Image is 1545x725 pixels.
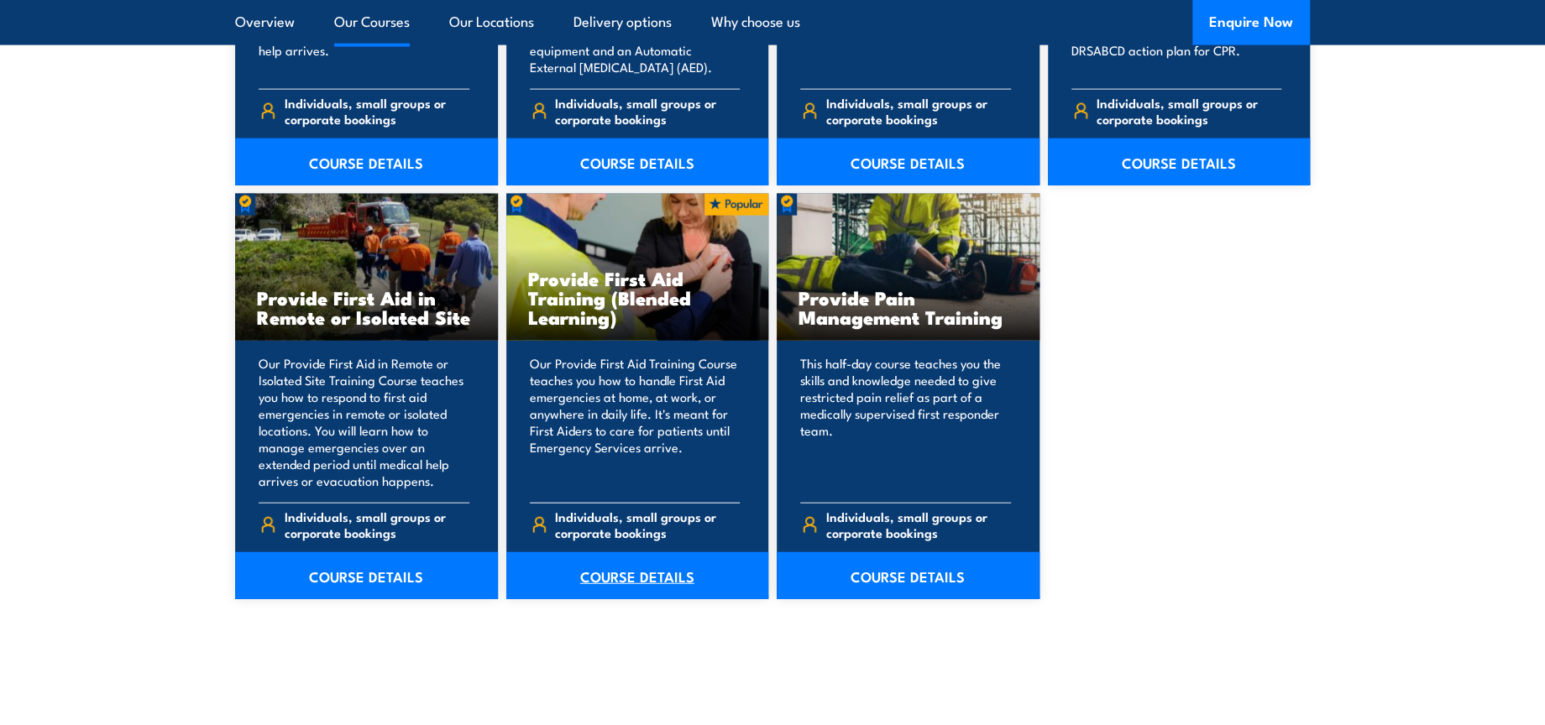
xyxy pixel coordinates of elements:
span: Individuals, small groups or corporate bookings [826,95,1011,127]
span: Individuals, small groups or corporate bookings [555,509,740,540]
span: Individuals, small groups or corporate bookings [285,509,469,540]
a: COURSE DETAILS [235,552,498,599]
p: Our Provide First Aid in Remote or Isolated Site Training Course teaches you how to respond to fi... [259,355,469,489]
h3: Provide First Aid in Remote or Isolated Site [257,288,476,326]
a: COURSE DETAILS [1048,138,1311,185]
p: This half-day course teaches you the skills and knowledge needed to give restricted pain relief a... [800,355,1011,489]
a: COURSE DETAILS [777,552,1040,599]
h3: Provide Pain Management Training [799,288,1018,326]
p: Our Provide First Aid Training Course teaches you how to handle First Aid emergencies at home, at... [530,355,741,489]
span: Individuals, small groups or corporate bookings [1097,95,1281,127]
a: COURSE DETAILS [777,138,1040,185]
span: Individuals, small groups or corporate bookings [826,509,1011,540]
a: COURSE DETAILS [506,138,769,185]
a: COURSE DETAILS [235,138,498,185]
span: Individuals, small groups or corporate bookings [555,95,740,127]
h3: Provide First Aid Training (Blended Learning) [528,269,747,326]
a: COURSE DETAILS [506,552,769,599]
span: Individuals, small groups or corporate bookings [285,95,469,127]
